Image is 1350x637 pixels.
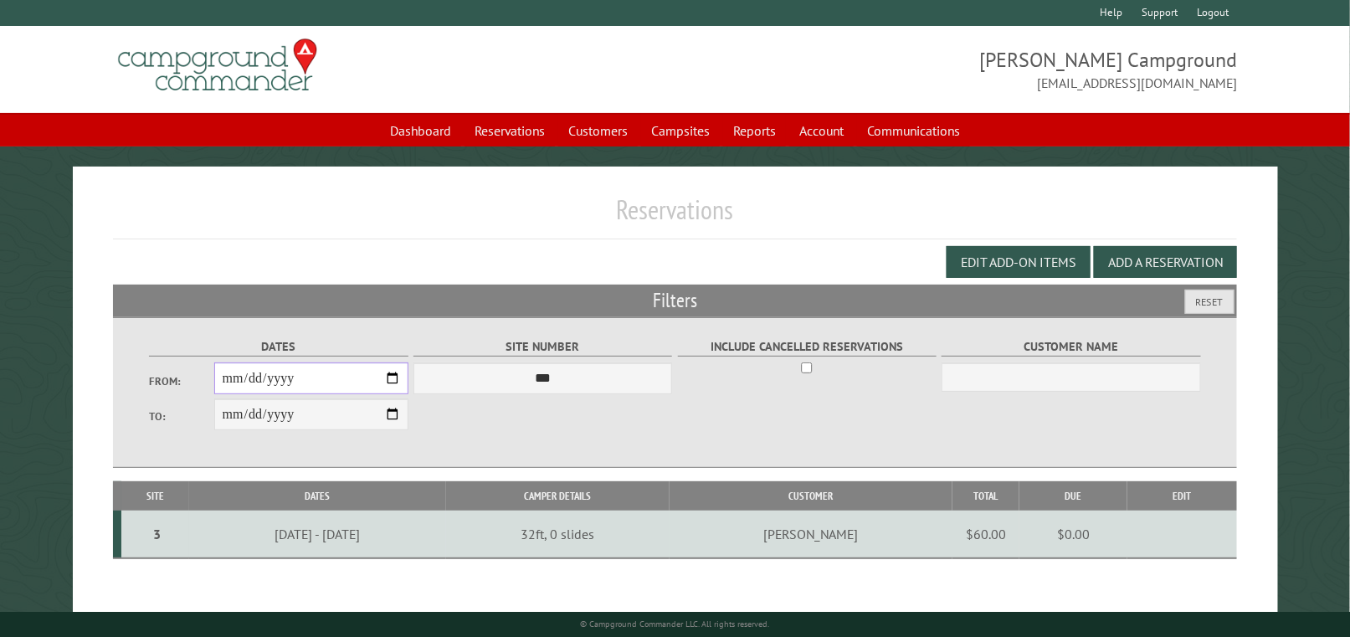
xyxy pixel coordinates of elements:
[558,115,638,146] a: Customers
[952,481,1019,511] th: Total
[675,46,1238,93] span: [PERSON_NAME] Campground [EMAIL_ADDRESS][DOMAIN_NAME]
[789,115,854,146] a: Account
[670,511,952,558] td: [PERSON_NAME]
[413,337,672,357] label: Site Number
[380,115,461,146] a: Dashboard
[942,337,1200,357] label: Customer Name
[189,481,446,511] th: Dates
[1127,481,1237,511] th: Edit
[723,115,786,146] a: Reports
[641,115,720,146] a: Campsites
[113,33,322,98] img: Campground Commander
[678,337,937,357] label: Include Cancelled Reservations
[149,337,408,357] label: Dates
[149,408,213,424] label: To:
[446,511,670,558] td: 32ft, 0 slides
[670,481,952,511] th: Customer
[1185,290,1235,314] button: Reset
[446,481,670,511] th: Camper Details
[857,115,970,146] a: Communications
[952,511,1019,558] td: $60.00
[128,526,187,542] div: 3
[947,246,1091,278] button: Edit Add-on Items
[149,373,213,389] label: From:
[581,619,770,629] small: © Campground Commander LLC. All rights reserved.
[113,285,1237,316] h2: Filters
[1094,246,1237,278] button: Add a Reservation
[192,526,444,542] div: [DATE] - [DATE]
[1019,511,1127,558] td: $0.00
[465,115,555,146] a: Reservations
[113,193,1237,239] h1: Reservations
[121,481,189,511] th: Site
[1019,481,1127,511] th: Due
